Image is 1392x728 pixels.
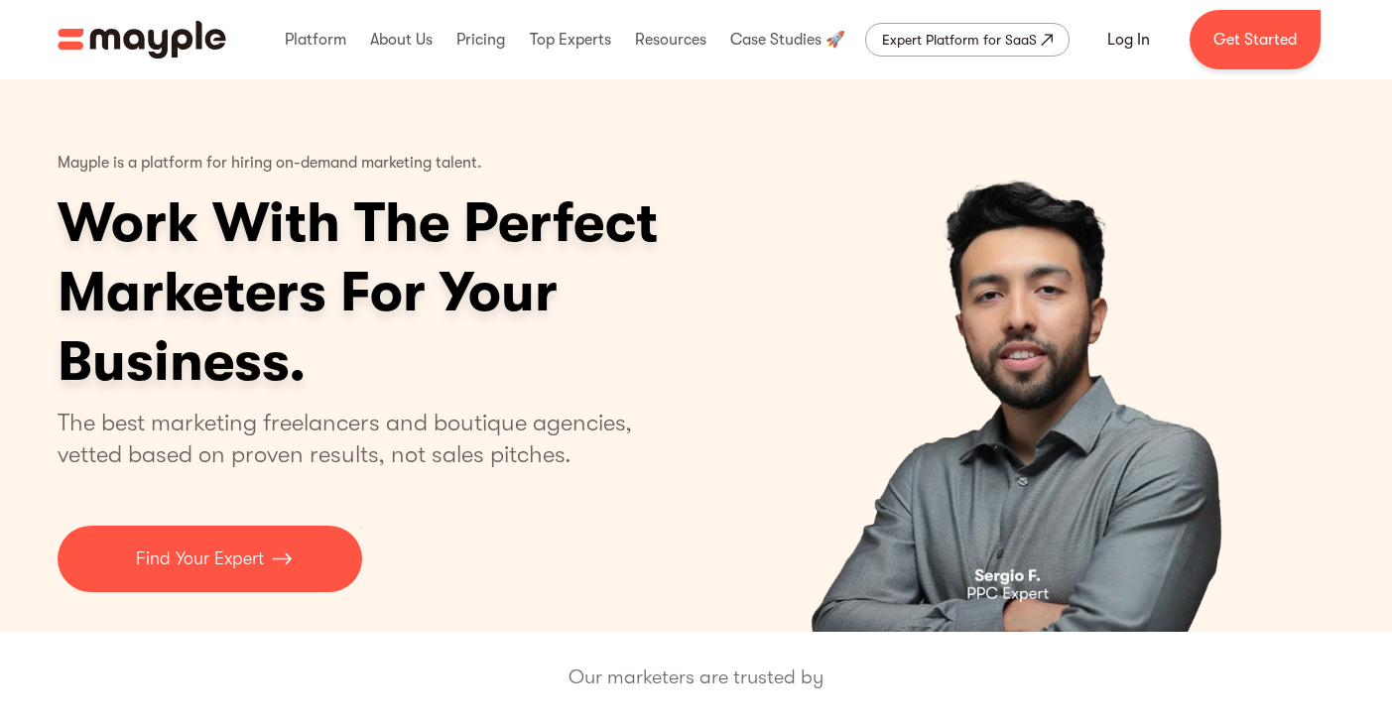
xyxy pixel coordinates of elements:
[451,8,510,71] div: Pricing
[58,188,812,397] h1: Work With The Perfect Marketers For Your Business.
[365,8,438,71] div: About Us
[1190,10,1321,69] a: Get Started
[58,21,226,59] a: home
[715,79,1335,632] div: carousel
[280,8,351,71] div: Platform
[865,23,1070,57] a: Expert Platform for SaaS
[136,546,264,572] p: Find Your Expert
[715,79,1335,632] div: 1 of 4
[58,407,656,470] p: The best marketing freelancers and boutique agencies, vetted based on proven results, not sales p...
[58,21,226,59] img: Mayple logo
[525,8,616,71] div: Top Experts
[58,526,362,592] a: Find Your Expert
[882,28,1037,52] div: Expert Platform for SaaS
[1083,16,1174,63] a: Log In
[630,8,711,71] div: Resources
[58,139,482,188] p: Mayple is a platform for hiring on-demand marketing talent.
